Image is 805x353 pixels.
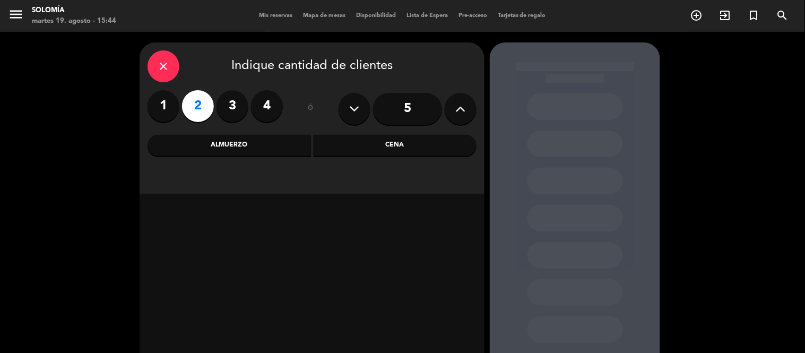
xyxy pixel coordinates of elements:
[254,13,298,19] span: Mis reservas
[690,9,703,22] i: add_circle_outline
[157,60,170,73] i: close
[217,90,248,122] label: 3
[148,135,311,156] div: Almuerzo
[293,90,328,127] div: ó
[776,9,789,22] i: search
[251,90,283,122] label: 4
[8,6,24,26] button: menu
[453,13,492,19] span: Pre-acceso
[32,5,116,16] div: Solomía
[401,13,453,19] span: Lista de Espera
[298,13,351,19] span: Mapa de mesas
[8,6,24,22] i: menu
[748,9,760,22] i: turned_in_not
[351,13,401,19] span: Disponibilidad
[32,16,116,27] div: martes 19. agosto - 15:44
[719,9,732,22] i: exit_to_app
[314,135,477,156] div: Cena
[148,90,179,122] label: 1
[182,90,214,122] label: 2
[492,13,551,19] span: Tarjetas de regalo
[148,50,477,82] div: Indique cantidad de clientes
